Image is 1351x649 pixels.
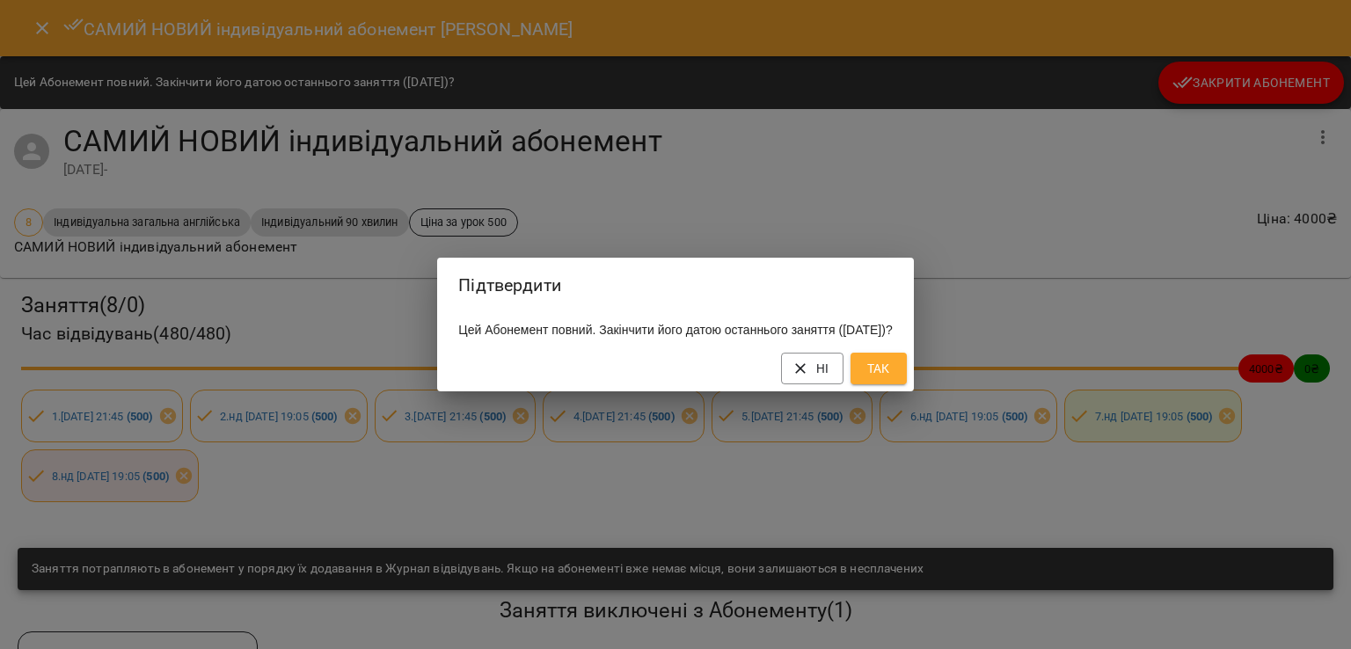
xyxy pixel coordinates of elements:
[795,358,829,379] span: Ні
[437,314,913,346] div: Цей Абонемент повний. Закінчити його датою останнього заняття ([DATE])?
[458,272,892,299] h2: Підтвердити
[851,353,907,384] button: Так
[781,353,843,384] button: Ні
[865,358,893,379] span: Так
